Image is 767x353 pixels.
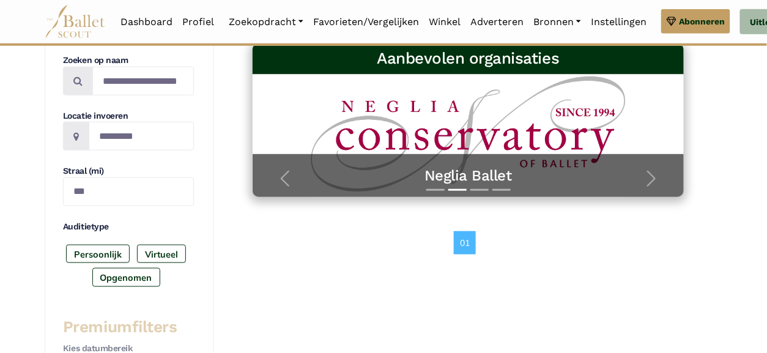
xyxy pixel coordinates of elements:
[470,183,489,197] button: Dia 3
[313,16,419,28] font: Favorieten/Vergelijken
[528,9,586,35] a: Bronnen
[377,49,560,67] font: Aanbevolen organisaties
[63,343,132,353] font: Kies datumbereik
[74,249,122,260] font: Persoonlijk
[63,55,128,65] font: Zoeken op naam
[63,318,177,336] font: Premiumfilters
[145,249,178,260] font: Virtueel
[492,183,511,197] button: Dia 4
[426,183,445,197] button: Dia 1
[63,111,128,121] font: Locatie invoeren
[591,16,647,28] font: Instellingen
[229,16,296,28] font: Zoekopdracht
[424,9,465,35] a: Winkel
[89,122,194,150] input: Locatie
[460,237,470,248] font: 01
[470,16,524,28] font: Adverteren
[63,221,109,231] font: Auditietype
[454,231,476,255] a: 01
[116,9,177,35] a: Dashboard
[429,16,461,28] font: Winkel
[679,17,725,26] font: Abonneren
[63,166,104,176] font: Straal (mi)
[120,16,172,28] font: Dashboard
[182,16,214,28] font: Profiel
[667,15,676,28] img: gem.svg
[586,9,651,35] a: Instellingen
[448,183,467,197] button: Dia 2
[661,9,730,34] a: Abonneren
[92,67,194,95] input: Zoeken op naam...
[177,9,219,35] a: Profiel
[224,9,308,35] a: Zoekopdracht
[454,231,483,255] nav: Voorbeeld van paginanavigatie
[465,9,528,35] a: Adverteren
[533,16,574,28] font: Bronnen
[424,167,512,184] font: Neglia Ballet
[265,166,672,185] a: Neglia Ballet
[100,272,152,283] font: Opgenomen
[63,30,147,48] font: Basisfilters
